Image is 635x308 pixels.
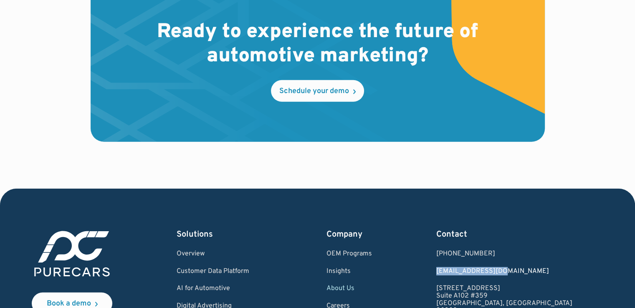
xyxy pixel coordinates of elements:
img: purecars logo [32,229,112,279]
h2: Ready to experience the future of automotive marketing? [144,20,491,68]
a: Email us [436,268,572,275]
a: Schedule your demo [271,80,364,102]
div: Book a demo [47,300,91,308]
a: Overview [177,250,262,258]
div: Company [326,229,372,240]
a: OEM Programs [326,250,372,258]
div: Solutions [177,229,262,240]
div: Schedule your demo [279,88,349,95]
div: [PHONE_NUMBER] [436,250,572,258]
a: Insights [326,268,372,275]
div: Contact [436,229,572,240]
a: Customer Data Platform [177,268,262,275]
a: AI for Automotive [177,285,262,293]
a: About Us [326,285,372,293]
